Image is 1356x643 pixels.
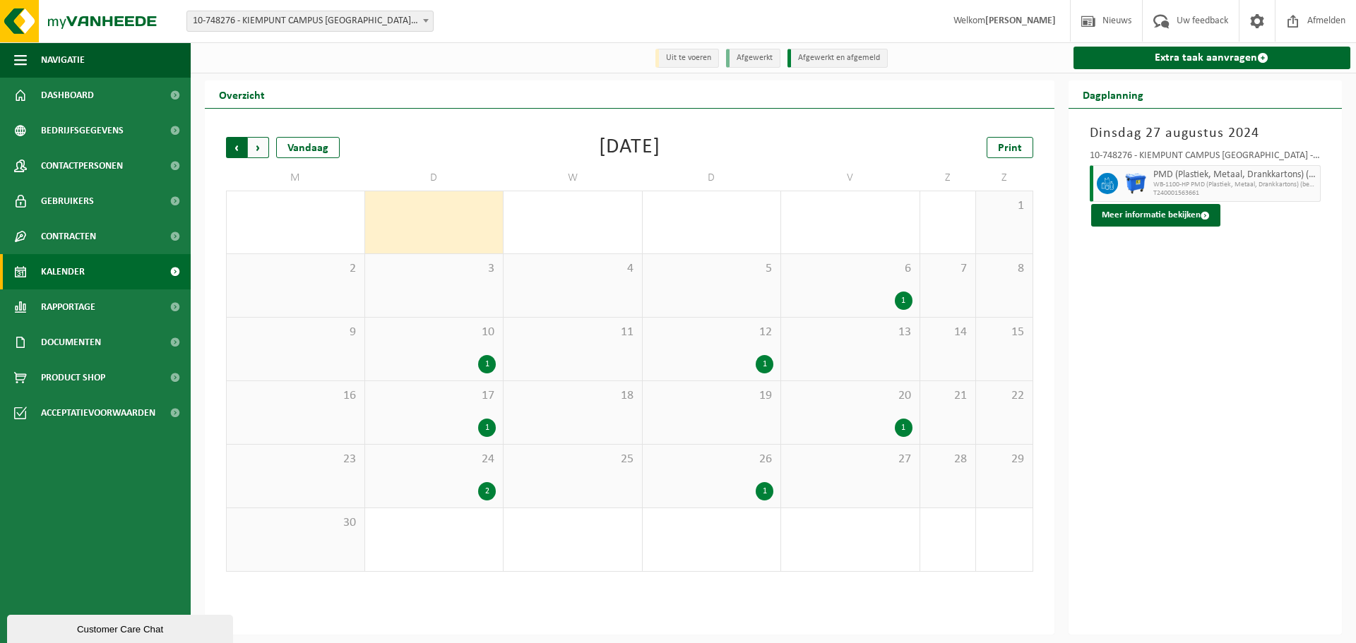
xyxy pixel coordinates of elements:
[478,355,496,373] div: 1
[983,452,1025,467] span: 29
[372,325,496,340] span: 10
[276,137,340,158] div: Vandaag
[511,261,635,277] span: 4
[927,261,969,277] span: 7
[650,388,774,404] span: 19
[987,137,1033,158] a: Print
[41,254,85,289] span: Kalender
[788,325,912,340] span: 13
[788,261,912,277] span: 6
[1069,80,1158,108] h2: Dagplanning
[927,325,969,340] span: 14
[1073,47,1351,69] a: Extra taak aanvragen
[976,165,1033,191] td: Z
[983,261,1025,277] span: 8
[787,49,888,68] li: Afgewerkt en afgemeld
[41,78,94,113] span: Dashboard
[788,452,912,467] span: 27
[187,11,433,31] span: 10-748276 - KIEMPUNT CAMPUS ASSENEDE - ASSENEDE
[927,452,969,467] span: 28
[41,395,155,431] span: Acceptatievoorwaarden
[985,16,1056,26] strong: [PERSON_NAME]
[1090,123,1321,144] h3: Dinsdag 27 augustus 2024
[226,137,247,158] span: Vorige
[511,452,635,467] span: 25
[650,325,774,340] span: 12
[983,325,1025,340] span: 15
[504,165,643,191] td: W
[511,325,635,340] span: 11
[41,289,95,325] span: Rapportage
[41,113,124,148] span: Bedrijfsgegevens
[248,137,269,158] span: Volgende
[1090,151,1321,165] div: 10-748276 - KIEMPUNT CAMPUS [GEOGRAPHIC_DATA] - ASSENEDE
[41,325,101,360] span: Documenten
[478,419,496,437] div: 1
[186,11,434,32] span: 10-748276 - KIEMPUNT CAMPUS ASSENEDE - ASSENEDE
[365,165,504,191] td: D
[983,198,1025,214] span: 1
[234,325,357,340] span: 9
[226,165,365,191] td: M
[1091,204,1220,227] button: Meer informatie bekijken
[234,515,357,531] span: 30
[1153,169,1317,181] span: PMD (Plastiek, Metaal, Drankkartons) (bedrijven)
[234,261,357,277] span: 2
[983,388,1025,404] span: 22
[234,452,357,467] span: 23
[998,143,1022,154] span: Print
[895,292,912,310] div: 1
[41,360,105,395] span: Product Shop
[650,452,774,467] span: 26
[41,42,85,78] span: Navigatie
[1153,181,1317,189] span: WB-1100-HP PMD (Plastiek, Metaal, Drankkartons) (bedrijven)
[478,482,496,500] div: 2
[756,355,773,373] div: 1
[920,165,977,191] td: Z
[788,388,912,404] span: 20
[41,148,123,184] span: Contactpersonen
[1125,173,1146,194] img: WB-1100-HPE-BE-01
[372,452,496,467] span: 24
[655,49,719,68] li: Uit te voeren
[205,80,279,108] h2: Overzicht
[372,388,496,404] span: 17
[927,388,969,404] span: 21
[234,388,357,404] span: 16
[781,165,920,191] td: V
[1153,189,1317,198] span: T240001563661
[7,612,236,643] iframe: chat widget
[41,184,94,219] span: Gebruikers
[643,165,782,191] td: D
[511,388,635,404] span: 18
[895,419,912,437] div: 1
[756,482,773,500] div: 1
[599,137,660,158] div: [DATE]
[650,261,774,277] span: 5
[41,219,96,254] span: Contracten
[372,261,496,277] span: 3
[726,49,780,68] li: Afgewerkt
